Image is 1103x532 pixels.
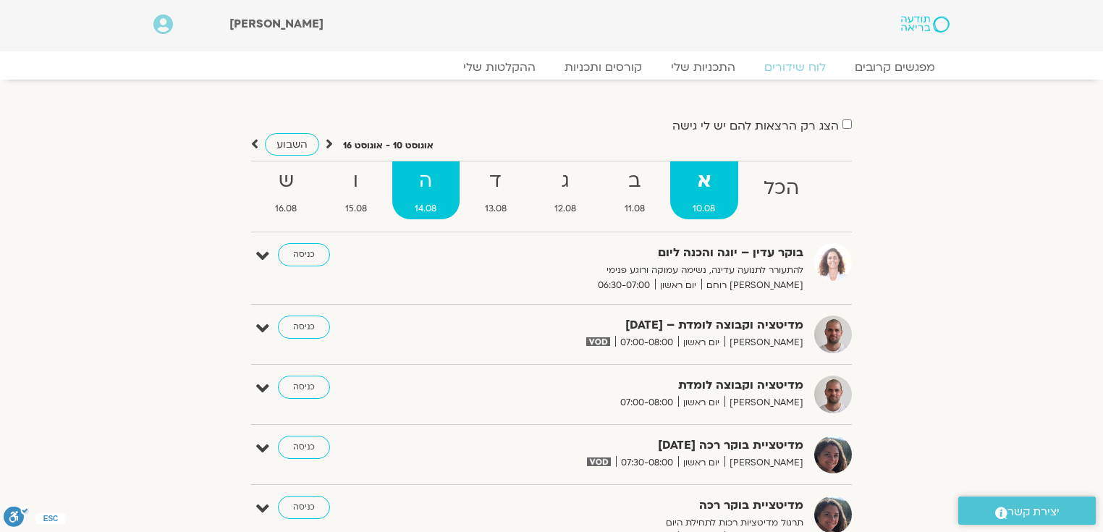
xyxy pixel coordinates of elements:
a: כניסה [278,243,330,266]
span: 12.08 [532,201,599,216]
span: [PERSON_NAME] [724,335,803,350]
nav: Menu [153,60,950,75]
a: הכל [741,161,822,219]
span: [PERSON_NAME] רוחם [701,278,803,293]
strong: מדיטציית בוקר רכה [DATE] [449,436,803,455]
span: יום ראשון [678,335,724,350]
p: אוגוסט 10 - אוגוסט 16 [343,138,434,153]
span: [PERSON_NAME] [724,455,803,470]
a: ה14.08 [392,161,460,219]
span: 13.08 [462,201,530,216]
img: vodicon [586,337,610,346]
a: ההקלטות שלי [449,60,550,75]
span: 10.08 [670,201,738,216]
span: יום ראשון [655,278,701,293]
a: כניסה [278,436,330,459]
span: 11.08 [602,201,668,216]
span: 06:30-07:00 [593,278,655,293]
strong: ד [462,165,530,198]
strong: הכל [741,172,822,205]
a: השבוע [265,133,319,156]
a: ב11.08 [602,161,668,219]
span: 07:30-08:00 [616,455,678,470]
a: קורסים ותכניות [550,60,656,75]
strong: מדיטציה וקבוצה לומדת – [DATE] [449,316,803,335]
img: vodicon [587,457,611,466]
span: [PERSON_NAME] [229,16,324,32]
a: התכניות שלי [656,60,750,75]
strong: ב [602,165,668,198]
a: ד13.08 [462,161,530,219]
a: יצירת קשר [958,497,1096,525]
span: 15.08 [323,201,390,216]
p: להתעורר לתנועה עדינה, נשימה עמוקה ורוגע פנימי [449,263,803,278]
strong: ג [532,165,599,198]
strong: מדיטציית בוקר רכה [449,496,803,515]
span: יום ראשון [678,395,724,410]
a: לוח שידורים [750,60,840,75]
span: יצירת קשר [1007,502,1060,522]
strong: א [670,165,738,198]
strong: בוקר עדין – יוגה והכנה ליום [449,243,803,263]
strong: ה [392,165,460,198]
a: כניסה [278,376,330,399]
span: 07:00-08:00 [615,395,678,410]
strong: מדיטציה וקבוצה לומדת [449,376,803,395]
a: כניסה [278,316,330,339]
span: [PERSON_NAME] [724,395,803,410]
span: 07:00-08:00 [615,335,678,350]
a: ג12.08 [532,161,599,219]
strong: ש [253,165,320,198]
a: ש16.08 [253,161,320,219]
label: הצג רק הרצאות להם יש לי גישה [672,119,839,132]
span: 16.08 [253,201,320,216]
strong: ו [323,165,390,198]
p: תרגול מדיטציות רכות לתחילת היום [449,515,803,531]
span: 14.08 [392,201,460,216]
span: יום ראשון [678,455,724,470]
a: א10.08 [670,161,738,219]
span: השבוע [276,138,308,151]
a: מפגשים קרובים [840,60,950,75]
a: ו15.08 [323,161,390,219]
a: כניסה [278,496,330,519]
